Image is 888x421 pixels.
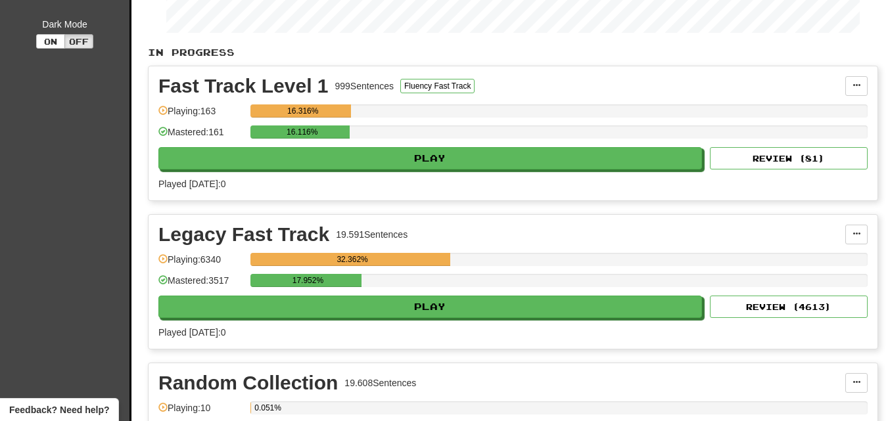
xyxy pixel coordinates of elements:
[335,79,394,93] div: 999 Sentences
[64,34,93,49] button: Off
[336,228,408,241] div: 19.591 Sentences
[254,253,450,266] div: 32.362%
[344,376,416,389] div: 19.608 Sentences
[158,76,329,96] div: Fast Track Level 1
[158,327,225,338] span: Played [DATE]: 0
[710,296,868,318] button: Review (4613)
[710,147,868,169] button: Review (81)
[158,274,244,296] div: Mastered: 3517
[254,274,361,287] div: 17.952%
[254,125,350,139] div: 16.116%
[158,225,329,244] div: Legacy Fast Track
[158,104,244,126] div: Playing: 163
[148,46,878,59] p: In Progress
[158,373,338,393] div: Random Collection
[158,147,702,169] button: Play
[158,179,225,189] span: Played [DATE]: 0
[158,253,244,275] div: Playing: 6340
[158,125,244,147] div: Mastered: 161
[400,79,475,93] button: Fluency Fast Track
[254,104,351,118] div: 16.316%
[158,296,702,318] button: Play
[36,34,65,49] button: On
[9,403,109,416] span: Open feedback widget
[10,18,120,31] div: Dark Mode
